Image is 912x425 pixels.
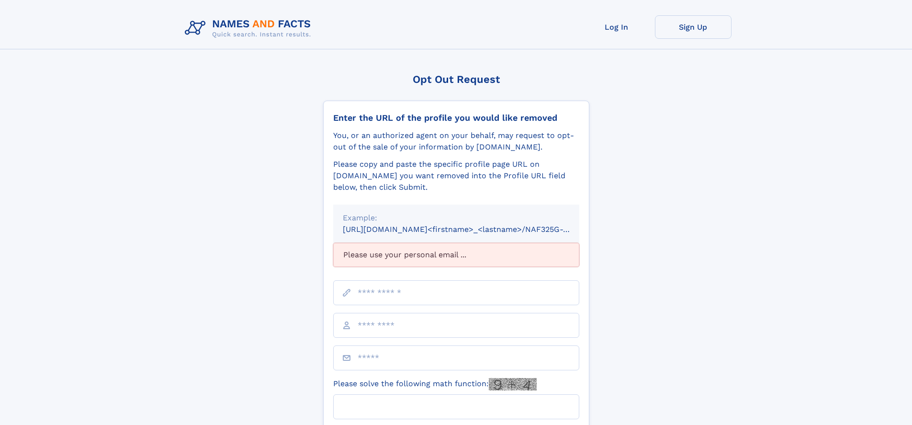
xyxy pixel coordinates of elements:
img: Logo Names and Facts [181,15,319,41]
div: You, or an authorized agent on your behalf, may request to opt-out of the sale of your informatio... [333,130,579,153]
label: Please solve the following math function: [333,378,537,391]
a: Log In [578,15,655,39]
div: Please copy and paste the specific profile page URL on [DOMAIN_NAME] you want removed into the Pr... [333,159,579,193]
small: [URL][DOMAIN_NAME]<firstname>_<lastname>/NAF325G-xxxxxxxx [343,225,597,234]
div: Example: [343,212,570,224]
div: Enter the URL of the profile you would like removed [333,113,579,123]
div: Please use your personal email ... [333,243,579,267]
div: Opt Out Request [323,73,589,85]
a: Sign Up [655,15,732,39]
